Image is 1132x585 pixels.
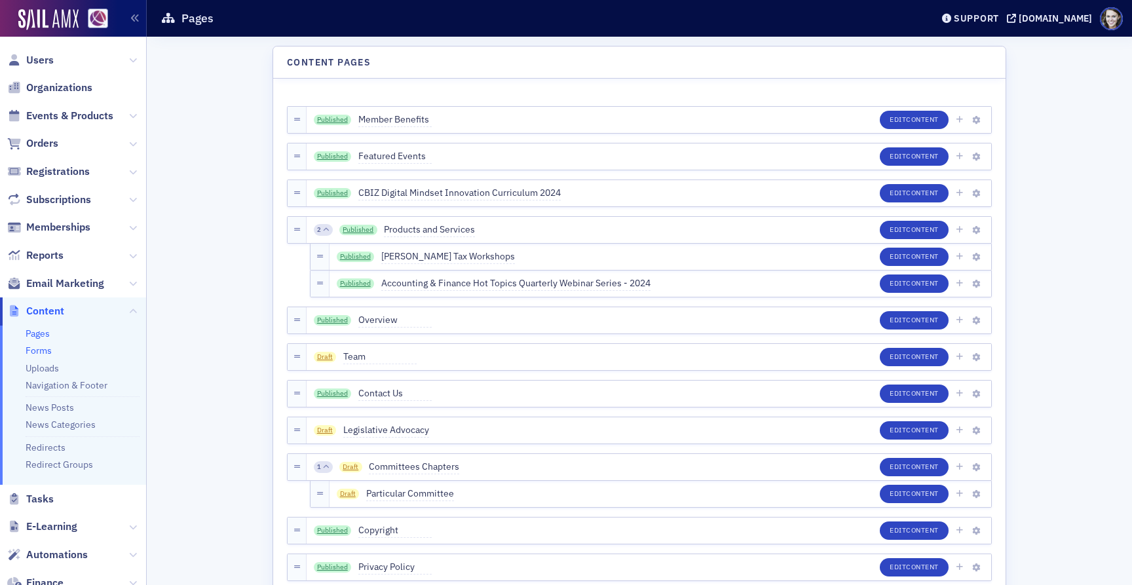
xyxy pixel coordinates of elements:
[358,149,432,164] span: Featured Events
[314,115,352,125] a: Published
[26,53,54,67] span: Users
[880,184,949,202] button: EditContent
[7,276,104,291] a: Email Marketing
[26,164,90,179] span: Registrations
[26,492,54,506] span: Tasks
[7,193,91,207] a: Subscriptions
[906,315,939,324] span: Content
[7,164,90,179] a: Registrations
[384,223,475,237] span: Products and Services
[337,278,375,289] a: Published
[906,525,939,535] span: Content
[906,252,939,261] span: Content
[880,311,949,330] button: EditContent
[26,109,113,123] span: Events & Products
[317,225,321,235] span: 2
[26,345,52,356] a: Forms
[314,525,352,536] a: Published
[339,462,362,472] span: Draft
[358,313,432,328] span: Overview
[343,423,429,438] span: Legislative Advocacy
[906,352,939,361] span: Content
[26,548,88,562] span: Automations
[181,10,214,26] h1: Pages
[26,248,64,263] span: Reports
[337,252,375,262] a: Published
[26,220,90,235] span: Memberships
[7,304,64,318] a: Content
[7,109,113,123] a: Events & Products
[7,248,64,263] a: Reports
[1007,14,1097,23] button: [DOMAIN_NAME]
[1019,12,1092,24] div: [DOMAIN_NAME]
[314,315,352,326] a: Published
[906,388,939,398] span: Content
[314,352,337,362] span: Draft
[880,458,949,476] button: EditContent
[880,558,949,576] button: EditContent
[369,460,459,474] span: Committees Chapters
[339,225,377,235] a: Published
[358,387,432,401] span: Contact Us
[906,188,939,197] span: Content
[26,419,96,430] a: News Categories
[880,421,949,440] button: EditContent
[906,151,939,160] span: Content
[906,278,939,288] span: Content
[906,462,939,471] span: Content
[906,115,939,124] span: Content
[906,489,939,498] span: Content
[26,459,93,470] a: Redirect Groups
[26,519,77,534] span: E-Learning
[906,562,939,571] span: Content
[906,425,939,434] span: Content
[7,136,58,151] a: Orders
[26,193,91,207] span: Subscriptions
[314,388,352,399] a: Published
[381,276,651,291] span: Accounting & Finance Hot Topics Quarterly Webinar Series - 2024
[358,113,432,127] span: Member Benefits
[880,274,949,293] button: EditContent
[954,12,999,24] div: Support
[287,56,371,69] h4: Content Pages
[906,225,939,234] span: Content
[381,250,515,264] span: [PERSON_NAME] Tax Workshops
[88,9,108,29] img: SailAMX
[880,111,949,129] button: EditContent
[880,385,949,403] button: EditContent
[7,220,90,235] a: Memberships
[880,348,949,366] button: EditContent
[314,562,352,573] a: Published
[337,489,360,499] span: Draft
[880,248,949,266] button: EditContent
[26,136,58,151] span: Orders
[26,402,74,413] a: News Posts
[26,304,64,318] span: Content
[880,147,949,166] button: EditContent
[880,485,949,503] button: EditContent
[317,462,321,472] span: 1
[358,186,561,200] span: CBIZ Digital Mindset Innovation Curriculum 2024
[26,276,104,291] span: Email Marketing
[358,523,432,538] span: Copyright
[18,9,79,30] img: SailAMX
[880,521,949,540] button: EditContent
[314,151,352,162] a: Published
[79,9,108,31] a: View Homepage
[314,425,337,436] span: Draft
[314,188,352,198] a: Published
[7,53,54,67] a: Users
[26,362,59,374] a: Uploads
[880,221,949,239] button: EditContent
[343,350,417,364] span: Team
[7,548,88,562] a: Automations
[7,81,92,95] a: Organizations
[26,442,66,453] a: Redirects
[7,519,77,534] a: E-Learning
[358,560,432,575] span: Privacy Policy
[7,492,54,506] a: Tasks
[366,487,454,501] span: Particular Committee
[26,379,107,391] a: Navigation & Footer
[26,81,92,95] span: Organizations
